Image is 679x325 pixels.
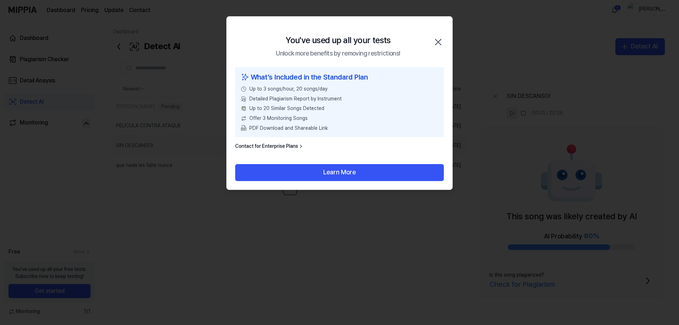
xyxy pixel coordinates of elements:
[249,95,342,103] span: Detailed Plagiarism Report by Instrument
[249,125,328,132] span: PDF Download and Shareable Link
[249,115,308,122] span: Offer 3 Monitoring Songs
[249,86,327,93] span: Up to 3 songs/hour, 20 songs/day
[235,164,444,181] button: Learn More
[235,143,304,150] a: Contact for Enterprise Plans
[285,34,391,47] div: You've used up all your tests
[241,71,438,83] div: What’s Included in the Standard Plan
[249,105,324,112] span: Up to 20 Similar Songs Detected
[276,48,400,59] div: Unlock more benefits by removing restrictions!
[241,71,249,83] img: sparkles icon
[241,125,246,131] img: PDF Download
